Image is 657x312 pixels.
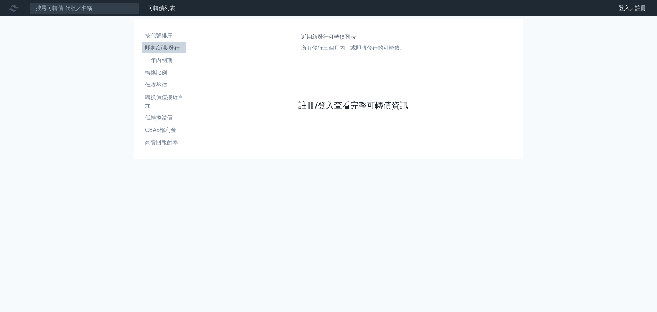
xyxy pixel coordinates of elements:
[301,33,405,41] h1: 近期新發行可轉債列表
[613,3,652,14] a: 登入／註冊
[142,93,186,110] li: 轉換價值接近百元
[30,2,140,14] input: 搜尋可轉債 代號／名稱
[142,56,186,64] li: 一年內到期
[142,67,186,78] a: 轉換比例
[142,55,186,66] a: 一年內到期
[142,112,186,123] a: 低轉換溢價
[142,44,186,52] li: 即將/近期發行
[142,137,186,148] a: 高賣回報酬率
[142,125,186,136] a: CBAS權利金
[142,126,186,134] li: CBAS權利金
[298,100,408,111] a: 註冊/登入查看完整可轉債資訊
[142,30,186,41] a: 按代號排序
[142,79,186,90] a: 低收盤價
[142,92,186,111] a: 轉換價值接近百元
[142,114,186,122] li: 低轉換溢價
[142,42,186,53] a: 即將/近期發行
[301,44,405,52] p: 所有發行三個月內、或即將發行的可轉債。
[142,138,186,147] li: 高賣回報酬率
[148,5,175,11] a: 可轉債列表
[142,32,186,40] li: 按代號排序
[142,81,186,89] li: 低收盤價
[142,68,186,77] li: 轉換比例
